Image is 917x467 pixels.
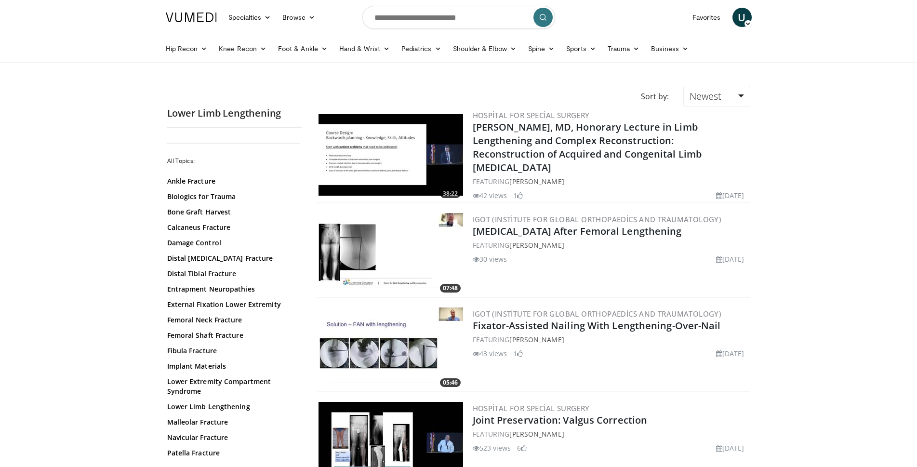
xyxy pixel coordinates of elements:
a: Browse [277,8,321,27]
li: 42 views [473,190,507,200]
span: 38:22 [440,189,461,198]
a: Fixator-Assisted Nailing With Lengthening-Over-Nail [473,319,721,332]
a: Femoral Shaft Fracture [167,331,297,340]
a: Navicular Fracture [167,433,297,442]
a: [PERSON_NAME] [509,240,564,250]
h2: All Topics: [167,157,300,165]
li: 6 [517,443,527,453]
a: Foot & Ankle [272,39,333,58]
a: Hand & Wrist [333,39,396,58]
a: Hospital for Special Surgery [473,110,590,120]
div: FEATURING [473,429,748,439]
a: Sports [560,39,602,58]
a: [PERSON_NAME] [509,429,564,439]
a: Spine [522,39,560,58]
a: 05:46 [319,307,463,389]
a: [PERSON_NAME] [509,177,564,186]
a: Ankle Fracture [167,176,297,186]
a: Implant Materials [167,361,297,371]
a: Patella Fracture [167,448,297,458]
li: 1 [513,348,523,359]
a: Lower Limb Lengthening [167,402,297,412]
input: Search topics, interventions [362,6,555,29]
a: Business [645,39,694,58]
img: 20c6dbf8-0903-4c83-ac1e-1fbf5636e4b5.300x170_q85_crop-smart_upscale.jpg [319,307,463,389]
a: IGOT (Institute for Global Orthopaedics and Traumatology) [473,309,722,319]
a: [PERSON_NAME] [509,335,564,344]
div: FEATURING [473,334,748,345]
a: Calcaneus Fracture [167,223,297,232]
a: 07:48 [319,213,463,295]
span: 05:46 [440,378,461,387]
h2: Lower Limb Lengthening [167,107,302,120]
span: 07:48 [440,284,461,293]
a: Femoral Neck Fracture [167,315,297,325]
div: Sort by: [634,86,676,107]
a: Bone Graft Harvest [167,207,297,217]
a: 38:22 [319,114,463,196]
li: [DATE] [716,348,744,359]
a: U [732,8,752,27]
li: 523 views [473,443,511,453]
a: External Fixation Lower Extremity [167,300,297,309]
div: FEATURING [473,240,748,250]
a: Hip Recon [160,39,213,58]
a: IGOT (Institute for Global Orthopaedics and Traumatology) [473,214,722,224]
a: [PERSON_NAME], MD, Honorary Lecture in Limb Lengthening and Complex Reconstruction: Reconstructio... [473,120,702,174]
a: Damage Control [167,238,297,248]
img: f13deacb-1268-42a4-bf13-02936eac7f0d.300x170_q85_crop-smart_upscale.jpg [319,213,463,295]
a: Shoulder & Elbow [447,39,522,58]
img: 6d4e3472-5596-47e0-96d1-b9a4f51ae0b8.300x170_q85_crop-smart_upscale.jpg [319,114,463,196]
a: Knee Recon [213,39,272,58]
a: Distal Tibial Fracture [167,269,297,279]
li: 30 views [473,254,507,264]
a: Malleolar Fracture [167,417,297,427]
a: Fibula Fracture [167,346,297,356]
li: 43 views [473,348,507,359]
a: Specialties [223,8,277,27]
a: Joint Preservation: Valgus Correction [473,414,648,427]
a: Favorites [687,8,727,27]
a: Trauma [602,39,646,58]
a: Hospital for Special Surgery [473,403,590,413]
li: [DATE] [716,190,744,200]
a: Pediatrics [396,39,447,58]
li: [DATE] [716,443,744,453]
img: VuMedi Logo [166,13,217,22]
span: Newest [690,90,721,103]
a: Newest [683,86,750,107]
li: 1 [513,190,523,200]
a: Lower Extremity Compartment Syndrome [167,377,297,396]
a: [MEDICAL_DATA] After Femoral Lengthening [473,225,682,238]
a: Entrapment Neuropathies [167,284,297,294]
a: Biologics for Trauma [167,192,297,201]
div: FEATURING [473,176,748,187]
a: Distal [MEDICAL_DATA] Fracture [167,254,297,263]
li: [DATE] [716,254,744,264]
